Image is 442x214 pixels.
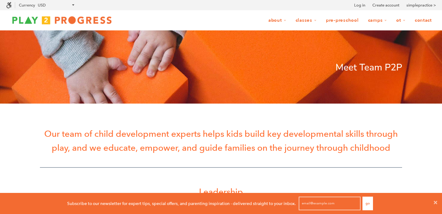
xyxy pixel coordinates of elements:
[299,197,361,210] input: email@example.com
[411,15,436,26] a: Contact
[392,15,409,26] a: OT
[354,2,365,8] a: Log in
[19,3,35,7] label: Currency
[40,185,402,199] p: Leadership
[322,15,363,26] a: Pre-Preschool
[40,127,402,155] p: Our team of child development experts helps kids build key developmental skills through play, and...
[292,15,321,26] a: Classes
[406,2,436,8] a: simplepractice >
[264,15,290,26] a: About
[362,197,373,210] button: Go
[40,60,402,75] p: Meet Team P2P
[364,15,391,26] a: Camps
[372,2,399,8] a: Create account
[6,14,118,26] img: Play2Progress logo
[67,200,296,207] p: Subscribe to our newsletter for expert tips, special offers, and parenting inspiration - delivere...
